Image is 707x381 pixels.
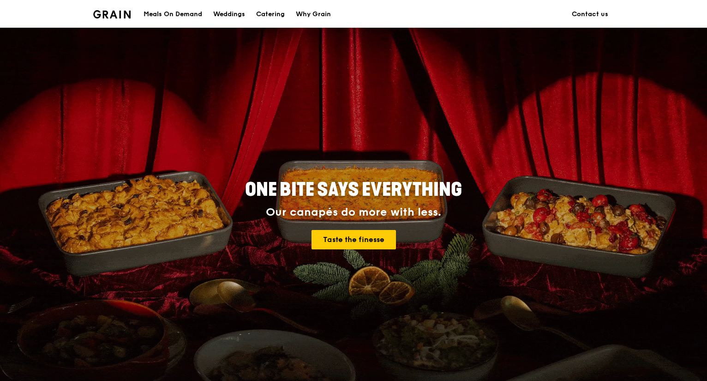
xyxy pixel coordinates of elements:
[296,0,331,28] div: Why Grain
[208,0,251,28] a: Weddings
[187,206,520,219] div: Our canapés do more with less.
[93,10,131,18] img: Grain
[245,179,462,201] span: ONE BITE SAYS EVERYTHING
[256,0,285,28] div: Catering
[251,0,290,28] a: Catering
[290,0,336,28] a: Why Grain
[566,0,614,28] a: Contact us
[312,230,396,249] a: Taste the finesse
[144,0,202,28] div: Meals On Demand
[213,0,245,28] div: Weddings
